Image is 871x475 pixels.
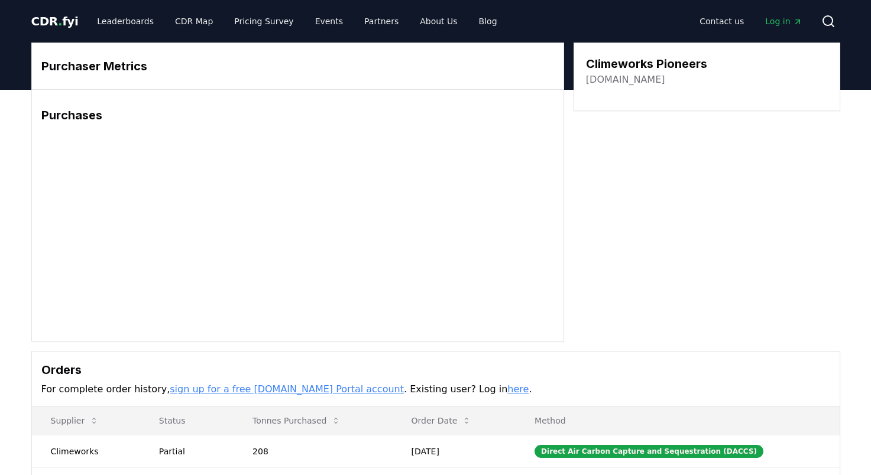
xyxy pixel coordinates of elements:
[150,415,224,427] p: Status
[88,11,506,32] nav: Main
[31,13,79,30] a: CDR.fyi
[586,73,665,87] a: [DOMAIN_NAME]
[756,11,811,32] a: Log in
[355,11,408,32] a: Partners
[88,11,163,32] a: Leaderboards
[470,11,507,32] a: Blog
[58,14,62,28] span: .
[234,435,392,467] td: 208
[306,11,352,32] a: Events
[410,11,467,32] a: About Us
[402,409,481,432] button: Order Date
[586,55,707,73] h3: Climeworks Pioneers
[166,11,222,32] a: CDR Map
[765,15,802,27] span: Log in
[507,383,529,395] a: here
[225,11,303,32] a: Pricing Survey
[690,11,811,32] nav: Main
[690,11,753,32] a: Contact us
[41,57,554,75] h3: Purchaser Metrics
[32,435,140,467] td: Climeworks
[31,14,79,28] span: CDR fyi
[159,445,224,457] div: Partial
[525,415,830,427] p: Method
[41,361,830,379] h3: Orders
[393,435,516,467] td: [DATE]
[41,382,830,396] p: For complete order history, . Existing user? Log in .
[170,383,404,395] a: sign up for a free [DOMAIN_NAME] Portal account
[243,409,350,432] button: Tonnes Purchased
[41,409,109,432] button: Supplier
[41,106,554,124] h3: Purchases
[535,445,763,458] div: Direct Air Carbon Capture and Sequestration (DACCS)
